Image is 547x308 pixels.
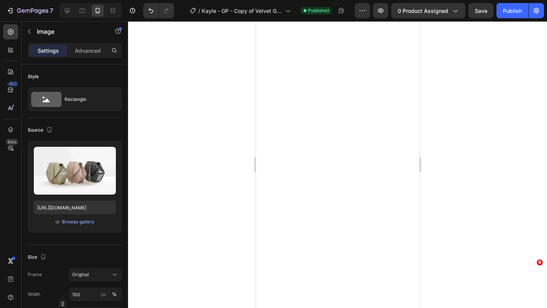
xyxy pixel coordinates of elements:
div: Source [28,125,54,135]
button: % [99,290,108,299]
span: Save [475,8,487,14]
iframe: Design area [256,21,419,308]
button: px [110,290,119,299]
p: Settings [38,47,59,55]
div: 450 [7,81,18,87]
span: or [55,217,60,226]
span: Kayle - GP - Copy of Velvet Geschirr Set [202,7,282,15]
div: Rectangle [65,91,111,108]
span: Published [308,7,329,14]
div: Style [28,73,39,80]
div: Undo/Redo [143,3,174,18]
div: Browse gallery [62,218,94,225]
div: Beta [6,139,18,145]
p: Advanced [75,47,101,55]
button: Save [468,3,493,18]
p: 7 [50,6,53,15]
img: preview-image [34,147,116,195]
input: https://example.com/image.jpg [34,201,116,214]
button: 7 [3,3,57,18]
span: 6 [537,259,543,266]
div: Publish [503,7,522,15]
div: Size [28,252,48,262]
button: 0 product assigned [391,3,465,18]
div: px [101,291,106,298]
iframe: Intercom live chat [521,271,539,289]
div: % [112,291,117,298]
button: Original [69,268,122,281]
span: Original [72,271,89,278]
p: Image [37,27,101,36]
input: px% [69,288,122,301]
button: Browse gallery [62,218,95,226]
button: Publish [496,3,528,18]
label: Frame [28,271,42,278]
span: 0 product assigned [398,7,448,15]
label: Width [28,291,40,298]
span: / [198,7,200,15]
